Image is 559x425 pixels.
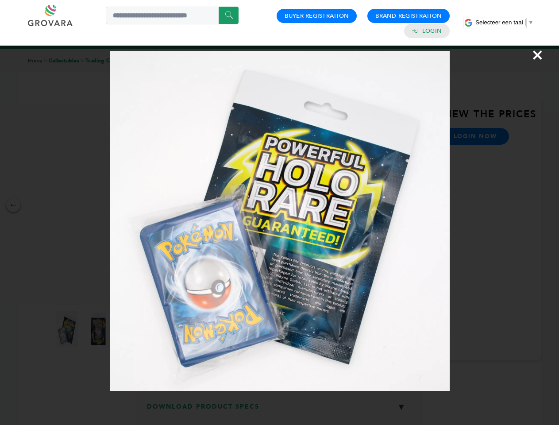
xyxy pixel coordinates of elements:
[375,12,442,20] a: Brand Registration
[285,12,349,20] a: Buyer Registration
[110,51,450,391] img: Image Preview
[422,27,442,35] a: Login
[475,19,534,26] a: Selecteer een taal​
[106,7,239,24] input: Search a product or brand...
[528,19,534,26] span: ▼
[532,42,544,67] span: ×
[475,19,523,26] span: Selecteer een taal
